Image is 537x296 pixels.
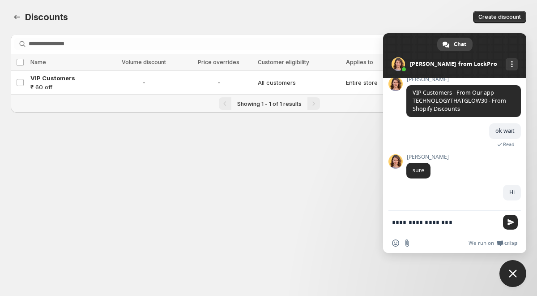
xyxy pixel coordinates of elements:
td: Entire store [343,71,401,95]
span: Insert an emoji [392,239,399,247]
span: VIP Customers [30,74,75,82]
a: We run onCrisp [469,239,517,247]
span: Crisp [504,239,517,247]
span: Read [503,141,515,148]
p: ₹ 60 off [30,83,103,91]
span: Applies to [346,59,373,65]
span: [PERSON_NAME] [406,76,521,83]
span: - [185,78,252,87]
div: Chat [437,38,473,51]
span: Price overrides [198,59,239,65]
span: VIP Customers - From Our app TECHNOLOGYTHATGLOW30 - From Shopify Discounts [413,89,506,113]
span: [PERSON_NAME] [406,154,449,160]
span: Send a file [404,239,411,247]
button: Create discount [473,11,526,23]
div: More channels [506,58,518,70]
button: Back to dashboard [11,11,23,23]
span: Showing 1 - 1 of 1 results [237,100,302,107]
span: We run on [469,239,494,247]
span: Create discount [478,13,521,21]
span: sure [413,166,424,174]
span: Send [503,215,518,230]
span: - [108,78,180,87]
div: Close chat [499,260,526,287]
nav: Pagination [11,94,526,113]
a: VIP Customers [30,74,103,83]
span: Volume discount [122,59,166,65]
span: Hi [509,188,515,196]
span: Name [30,59,46,65]
span: Discounts [25,12,68,22]
textarea: Compose your message... [392,218,498,226]
span: Customer eligibility [258,59,309,65]
span: ok wait [495,127,515,135]
span: Chat [454,38,466,51]
td: All customers [255,71,343,95]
